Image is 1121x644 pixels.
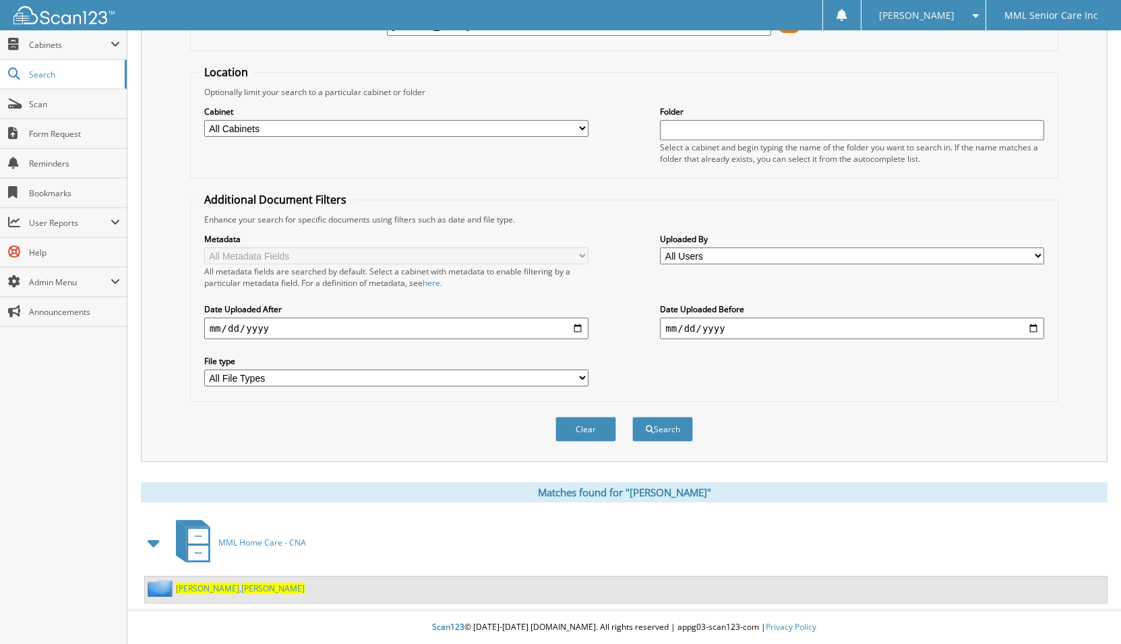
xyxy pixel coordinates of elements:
[29,98,120,110] span: Scan
[29,306,120,318] span: Announcements
[1054,579,1121,644] iframe: Chat Widget
[632,417,693,442] button: Search
[204,233,588,245] label: Metadata
[204,303,588,315] label: Date Uploaded After
[241,583,305,594] span: [PERSON_NAME]
[176,583,239,594] span: [PERSON_NAME]
[555,417,616,442] button: Clear
[198,86,1052,98] div: Optionally limit your search to a particular cabinet or folder
[141,482,1108,502] div: Matches found for "[PERSON_NAME]"
[660,318,1044,339] input: end
[879,11,955,20] span: [PERSON_NAME]
[198,192,353,207] legend: Additional Document Filters
[204,266,588,289] div: All metadata fields are searched by default. Select a cabinet with metadata to enable filtering b...
[1004,11,1098,20] span: MML Senior Care Inc
[204,106,588,117] label: Cabinet
[204,355,588,367] label: File type
[29,217,111,229] span: User Reports
[127,611,1121,644] div: © [DATE]-[DATE] [DOMAIN_NAME]. All rights reserved | appg03-scan123-com |
[660,303,1044,315] label: Date Uploaded Before
[168,516,306,569] a: MML Home Care - CNA
[148,580,176,597] img: folder2.png
[204,318,588,339] input: start
[29,276,111,288] span: Admin Menu
[660,233,1044,245] label: Uploaded By
[218,537,306,548] span: MML Home Care - CNA
[29,69,118,80] span: Search
[29,128,120,140] span: Form Request
[423,277,440,289] a: here
[660,106,1044,117] label: Folder
[29,247,120,258] span: Help
[29,158,120,169] span: Reminders
[766,621,816,633] a: Privacy Policy
[660,142,1044,165] div: Select a cabinet and begin typing the name of the folder you want to search in. If the name match...
[29,39,111,51] span: Cabinets
[198,65,255,80] legend: Location
[198,214,1052,225] div: Enhance your search for specific documents using filters such as date and file type.
[432,621,464,633] span: Scan123
[176,583,305,594] a: [PERSON_NAME],[PERSON_NAME]
[29,187,120,199] span: Bookmarks
[13,6,115,24] img: scan123-logo-white.svg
